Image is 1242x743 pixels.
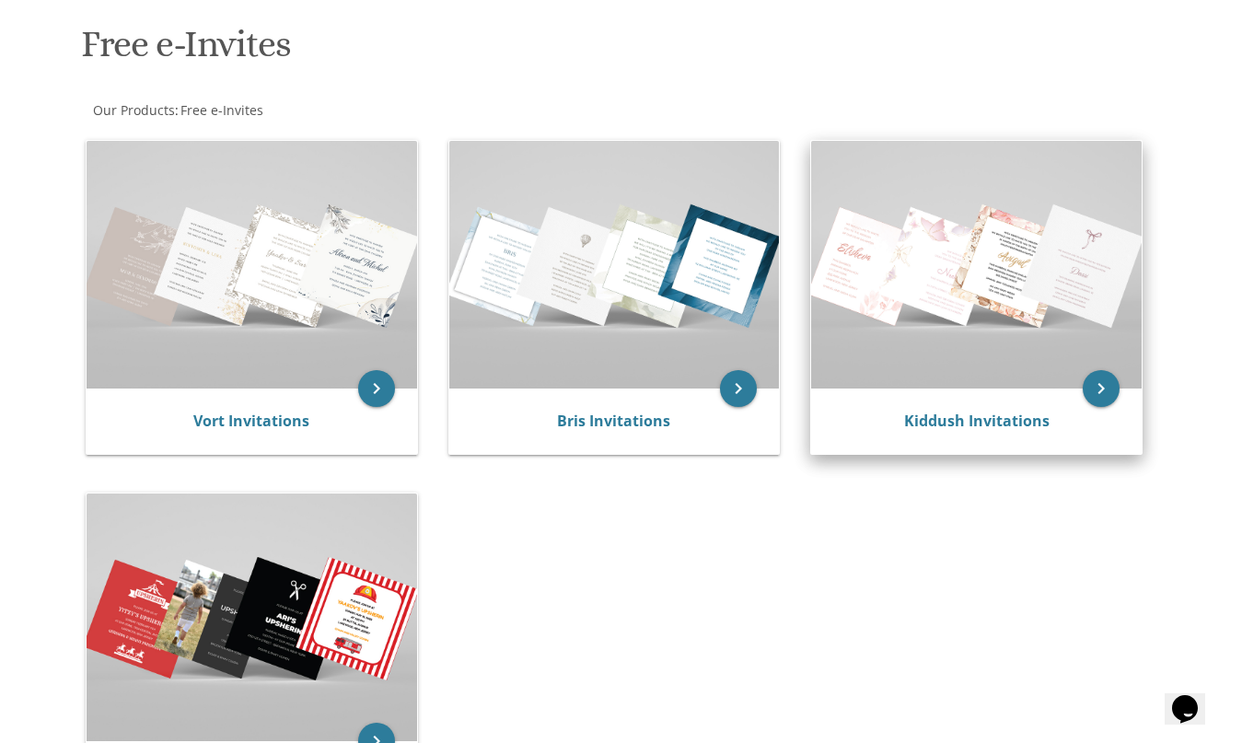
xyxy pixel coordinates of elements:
a: Kiddush Invitations [904,411,1050,431]
h1: Free e-Invites [81,24,792,78]
iframe: chat widget [1165,669,1224,725]
a: Free e-Invites [179,101,263,119]
img: Upsherin Invitations [87,493,417,741]
a: keyboard_arrow_right [720,370,757,407]
a: keyboard_arrow_right [1083,370,1120,407]
span: Free e-Invites [180,101,263,119]
a: Our Products [91,101,175,119]
a: Bris Invitations [557,411,670,431]
img: Kiddush Invitations [811,141,1142,389]
div: : [77,101,621,120]
a: Vort Invitations [193,411,309,431]
a: keyboard_arrow_right [358,370,395,407]
img: Bris Invitations [449,141,780,389]
img: Vort Invitations [87,141,417,389]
